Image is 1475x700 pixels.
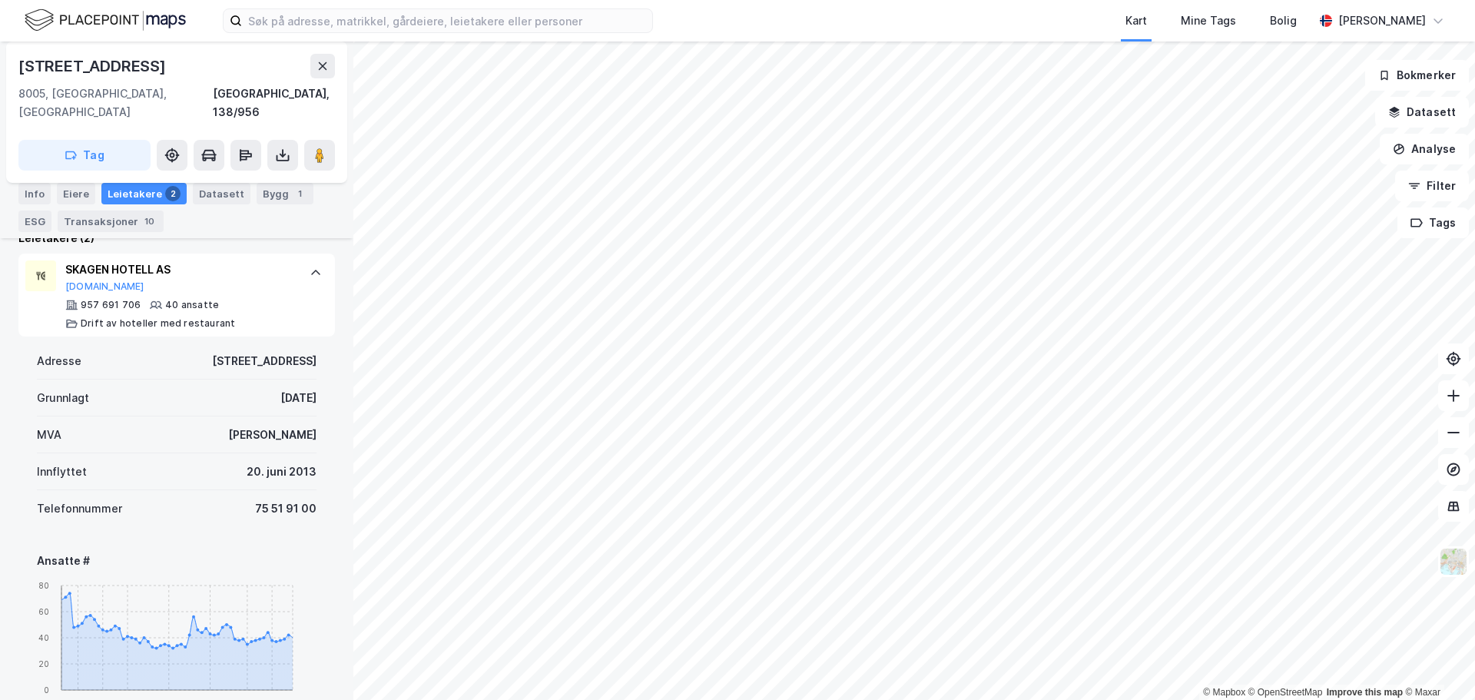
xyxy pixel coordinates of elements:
[1248,687,1323,698] a: OpenStreetMap
[1380,134,1469,164] button: Analyse
[255,499,317,518] div: 75 51 91 00
[18,183,51,204] div: Info
[37,426,61,444] div: MVA
[165,299,219,311] div: 40 ansatte
[65,260,294,279] div: SKAGEN HOTELL AS
[1398,626,1475,700] iframe: Chat Widget
[213,85,335,121] div: [GEOGRAPHIC_DATA], 138/956
[101,183,187,204] div: Leietakere
[18,85,213,121] div: 8005, [GEOGRAPHIC_DATA], [GEOGRAPHIC_DATA]
[38,606,49,615] tspan: 60
[81,299,141,311] div: 957 691 706
[1395,171,1469,201] button: Filter
[242,9,652,32] input: Søk på adresse, matrikkel, gårdeiere, leietakere eller personer
[1397,207,1469,238] button: Tags
[37,389,89,407] div: Grunnlagt
[280,389,317,407] div: [DATE]
[37,463,87,481] div: Innflyttet
[1181,12,1236,30] div: Mine Tags
[1338,12,1426,30] div: [PERSON_NAME]
[81,317,235,330] div: Drift av hoteller med restaurant
[38,659,49,668] tspan: 20
[1203,687,1245,698] a: Mapbox
[58,211,164,232] div: Transaksjoner
[37,352,81,370] div: Adresse
[18,140,151,171] button: Tag
[141,214,157,229] div: 10
[247,463,317,481] div: 20. juni 2013
[1398,626,1475,700] div: Kontrollprogram for chat
[193,183,250,204] div: Datasett
[18,211,51,232] div: ESG
[44,685,49,694] tspan: 0
[38,632,49,642] tspan: 40
[37,499,122,518] div: Telefonnummer
[1375,97,1469,128] button: Datasett
[1439,547,1468,576] img: Z
[292,186,307,201] div: 1
[18,54,169,78] div: [STREET_ADDRESS]
[25,7,186,34] img: logo.f888ab2527a4732fd821a326f86c7f29.svg
[1327,687,1403,698] a: Improve this map
[257,183,313,204] div: Bygg
[65,280,144,293] button: [DOMAIN_NAME]
[1270,12,1297,30] div: Bolig
[57,183,95,204] div: Eiere
[1365,60,1469,91] button: Bokmerker
[228,426,317,444] div: [PERSON_NAME]
[38,580,49,589] tspan: 80
[212,352,317,370] div: [STREET_ADDRESS]
[1125,12,1147,30] div: Kart
[37,552,317,570] div: Ansatte #
[165,186,181,201] div: 2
